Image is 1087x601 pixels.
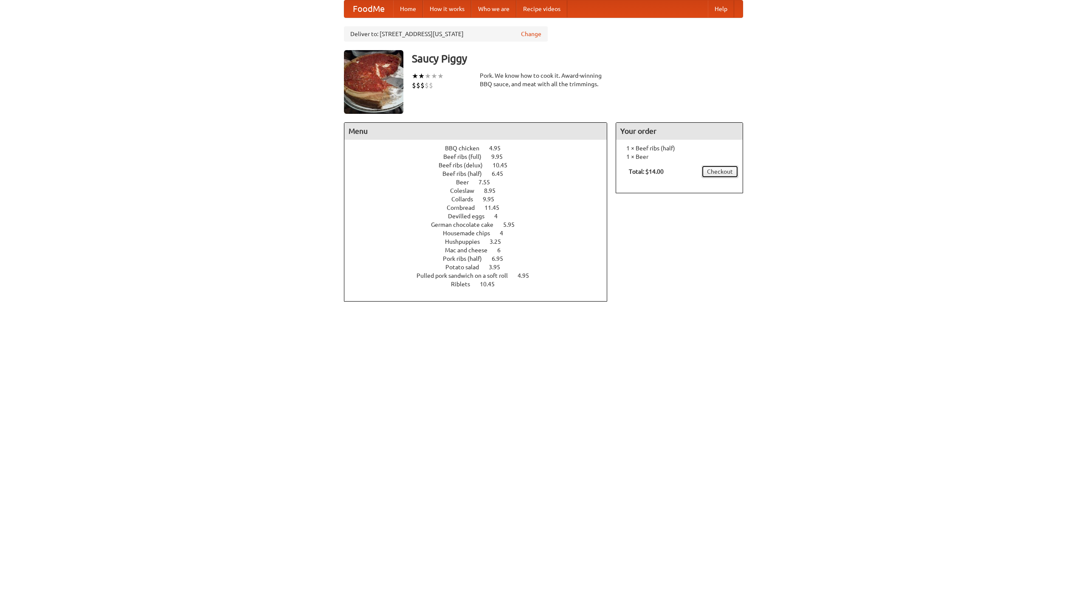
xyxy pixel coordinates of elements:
a: Beer 7.55 [456,179,506,186]
li: $ [425,81,429,90]
li: ★ [425,71,431,81]
span: Pork ribs (half) [443,255,490,262]
span: BBQ chicken [445,145,488,152]
span: Collards [451,196,482,203]
span: Beer [456,179,477,186]
span: 8.95 [484,187,504,194]
b: Total: $14.00 [629,168,664,175]
a: BBQ chicken 4.95 [445,145,516,152]
a: Help [708,0,734,17]
a: FoodMe [344,0,393,17]
li: ★ [418,71,425,81]
a: German chocolate cake 5.95 [431,221,530,228]
span: 5.95 [503,221,523,228]
span: 4.95 [518,272,538,279]
span: 9.95 [483,196,503,203]
a: Riblets 10.45 [451,281,510,288]
a: Pork ribs (half) 6.95 [443,255,519,262]
span: 4 [494,213,506,220]
a: Devilled eggs 4 [448,213,513,220]
a: Checkout [701,165,738,178]
li: $ [420,81,425,90]
span: 7.55 [479,179,498,186]
h4: Your order [616,123,743,140]
li: 1 × Beer [620,152,738,161]
span: Mac and cheese [445,247,496,254]
a: Change [521,30,541,38]
span: Pulled pork sandwich on a soft roll [417,272,516,279]
a: Cornbread 11.45 [447,204,515,211]
span: Beef ribs (full) [443,153,490,160]
h3: Saucy Piggy [412,50,743,67]
span: Cornbread [447,204,483,211]
span: Beef ribs (delux) [439,162,491,169]
div: Deliver to: [STREET_ADDRESS][US_STATE] [344,26,548,42]
a: Potato salad 3.95 [445,264,516,271]
a: Coleslaw 8.95 [450,187,511,194]
li: $ [429,81,433,90]
a: How it works [423,0,471,17]
span: 10.45 [493,162,516,169]
a: Beef ribs (delux) 10.45 [439,162,523,169]
span: Devilled eggs [448,213,493,220]
a: Who we are [471,0,516,17]
li: $ [412,81,416,90]
span: 6.95 [492,255,512,262]
a: Beef ribs (full) 9.95 [443,153,518,160]
span: 4 [500,230,512,237]
h4: Menu [344,123,607,140]
span: Housemade chips [443,230,498,237]
li: $ [416,81,420,90]
span: Riblets [451,281,479,288]
a: Mac and cheese 6 [445,247,516,254]
span: 6 [497,247,509,254]
span: 3.95 [489,264,509,271]
a: Recipe videos [516,0,567,17]
span: 9.95 [491,153,511,160]
a: Beef ribs (half) 6.45 [442,170,519,177]
span: 6.45 [492,170,512,177]
li: ★ [437,71,444,81]
img: angular.jpg [344,50,403,114]
a: Collards 9.95 [451,196,510,203]
a: Home [393,0,423,17]
a: Housemade chips 4 [443,230,519,237]
a: Hushpuppies 3.25 [445,238,517,245]
li: 1 × Beef ribs (half) [620,144,738,152]
a: Pulled pork sandwich on a soft roll 4.95 [417,272,545,279]
li: ★ [431,71,437,81]
li: ★ [412,71,418,81]
span: Potato salad [445,264,487,271]
span: Beef ribs (half) [442,170,490,177]
div: Pork. We know how to cook it. Award-winning BBQ sauce, and meat with all the trimmings. [480,71,607,88]
span: Hushpuppies [445,238,488,245]
span: 4.95 [489,145,509,152]
span: German chocolate cake [431,221,502,228]
span: 3.25 [490,238,510,245]
span: 10.45 [480,281,503,288]
span: Coleslaw [450,187,483,194]
span: 11.45 [484,204,508,211]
